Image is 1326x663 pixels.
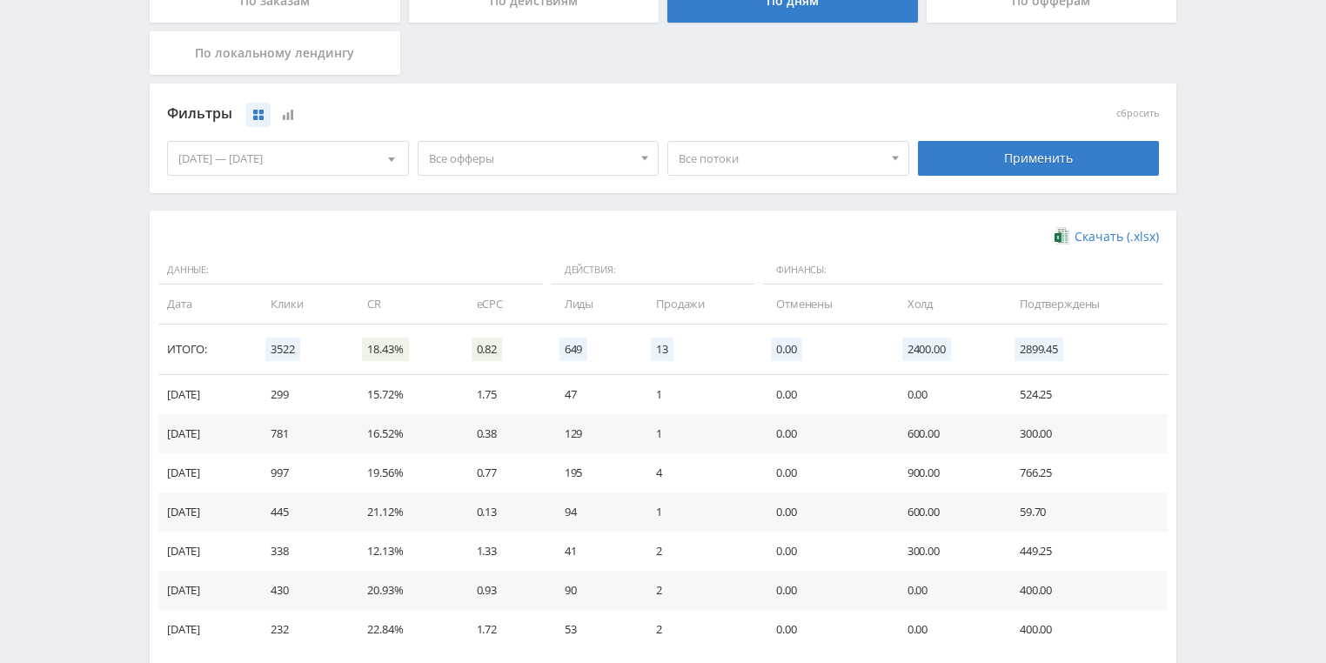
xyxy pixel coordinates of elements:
span: 0.82 [472,338,502,361]
td: 129 [547,414,639,453]
td: 19.56% [350,453,459,492]
td: 900.00 [890,453,1002,492]
td: 600.00 [890,414,1002,453]
td: 2 [639,571,759,610]
td: [DATE] [158,571,253,610]
td: 0.00 [759,375,890,414]
span: 3522 [265,338,299,361]
td: [DATE] [158,610,253,649]
span: Все потоки [679,142,882,175]
td: 2 [639,610,759,649]
td: Дата [158,285,253,324]
td: 338 [253,532,350,571]
span: 2400.00 [902,338,951,361]
span: Действия: [552,256,754,285]
td: 430 [253,571,350,610]
td: 0.00 [759,414,890,453]
td: [DATE] [158,414,253,453]
td: 16.52% [350,414,459,453]
td: 22.84% [350,610,459,649]
td: 0.00 [890,571,1002,610]
td: 781 [253,414,350,453]
td: 12.13% [350,532,459,571]
td: Холд [890,285,1002,324]
td: Лиды [547,285,639,324]
td: [DATE] [158,532,253,571]
td: 449.25 [1002,532,1168,571]
div: Применить [918,141,1160,176]
td: 766.25 [1002,453,1168,492]
td: 524.25 [1002,375,1168,414]
td: Итого: [158,325,253,375]
td: Подтверждены [1002,285,1168,324]
td: 300.00 [890,532,1002,571]
td: 53 [547,610,639,649]
td: 0.38 [459,414,547,453]
td: 1.75 [459,375,547,414]
span: 13 [651,338,673,361]
td: 400.00 [1002,610,1168,649]
td: 1 [639,414,759,453]
td: 0.00 [759,492,890,532]
td: 195 [547,453,639,492]
td: 0.77 [459,453,547,492]
td: 4 [639,453,759,492]
td: 1 [639,375,759,414]
td: 0.00 [890,375,1002,414]
td: [DATE] [158,453,253,492]
img: xlsx [1055,227,1069,244]
td: 0.13 [459,492,547,532]
td: 41 [547,532,639,571]
td: 15.72% [350,375,459,414]
td: 0.00 [890,610,1002,649]
td: Отменены [759,285,890,324]
td: 90 [547,571,639,610]
td: [DATE] [158,492,253,532]
span: 649 [559,338,588,361]
td: Продажи [639,285,759,324]
td: 600.00 [890,492,1002,532]
span: Финансы: [763,256,1163,285]
span: Все офферы [429,142,633,175]
td: 1.72 [459,610,547,649]
a: Скачать (.xlsx) [1055,228,1159,245]
td: 1 [639,492,759,532]
span: 2899.45 [1015,338,1063,361]
td: 299 [253,375,350,414]
td: 445 [253,492,350,532]
td: 20.93% [350,571,459,610]
td: 300.00 [1002,414,1168,453]
td: [DATE] [158,375,253,414]
td: 1.33 [459,532,547,571]
td: 0.00 [759,610,890,649]
td: 0.00 [759,571,890,610]
span: 18.43% [362,338,408,361]
td: 47 [547,375,639,414]
div: [DATE] — [DATE] [168,142,408,175]
td: 21.12% [350,492,459,532]
td: 0.93 [459,571,547,610]
td: 59.70 [1002,492,1168,532]
div: По локальному лендингу [150,31,400,75]
td: eCPC [459,285,547,324]
td: 0.00 [759,453,890,492]
td: 400.00 [1002,571,1168,610]
td: 0.00 [759,532,890,571]
td: 94 [547,492,639,532]
td: 232 [253,610,350,649]
td: 997 [253,453,350,492]
td: Клики [253,285,350,324]
button: сбросить [1116,108,1159,119]
td: CR [350,285,459,324]
span: 0.00 [771,338,801,361]
div: Фильтры [167,101,909,127]
span: Скачать (.xlsx) [1075,230,1159,244]
td: 2 [639,532,759,571]
span: Данные: [158,256,543,285]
